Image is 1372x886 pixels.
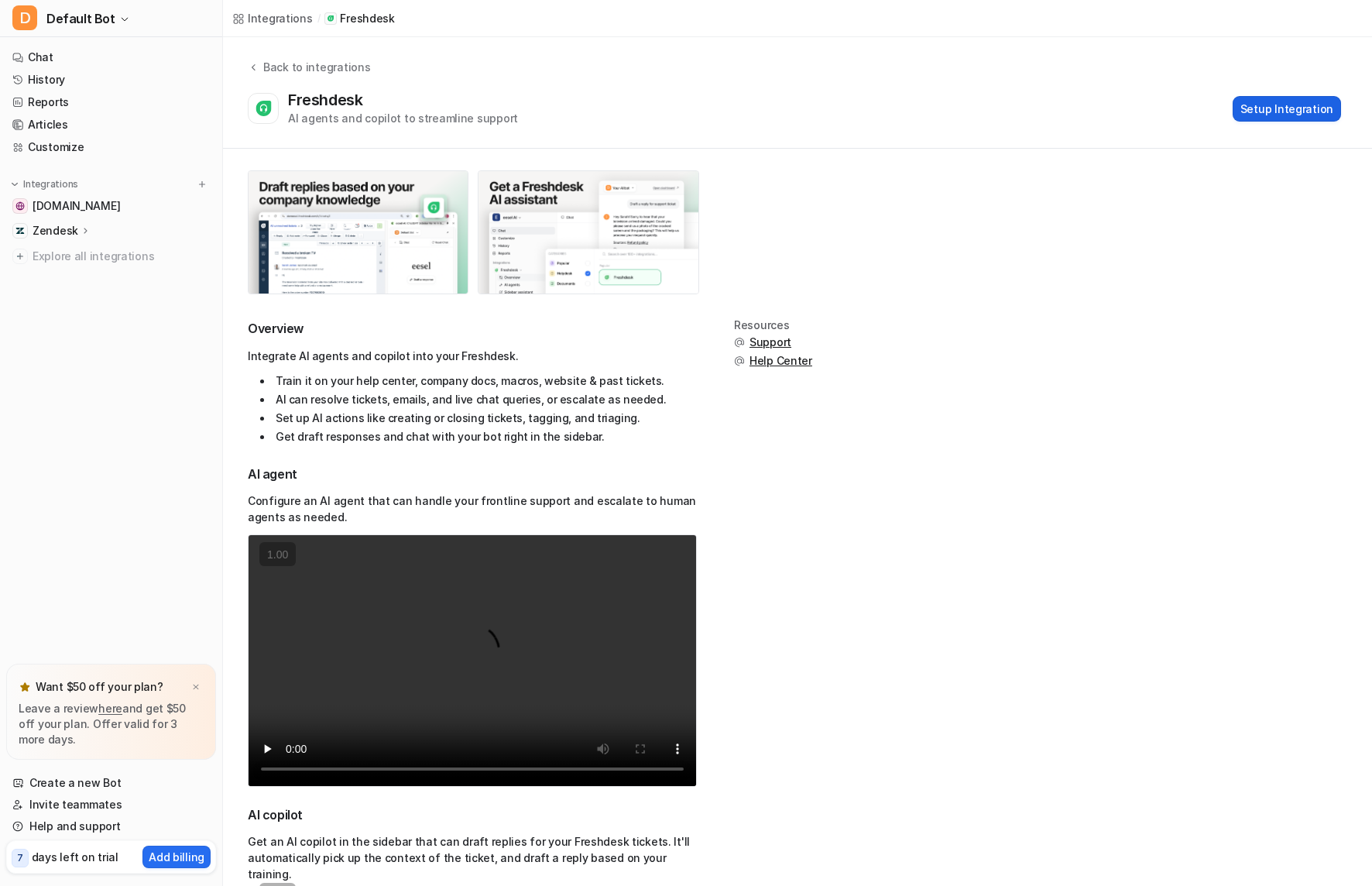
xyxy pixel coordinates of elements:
[36,679,163,695] p: Want $50 off your plan?
[288,91,369,109] div: Freshdesk
[197,179,208,190] img: menu_add.svg
[248,805,697,824] h3: AI copilot
[734,337,745,348] img: support.svg
[734,335,812,350] button: Support
[33,244,210,269] span: Explore all integrations
[19,701,204,747] p: Leave a review and get $50 off your plan. Offer valid for 3 more days.
[9,179,20,190] img: expand menu
[19,681,31,693] img: star
[248,59,370,91] button: Back to integrations
[32,849,118,865] p: days left on trial
[749,353,812,369] span: Help Center
[232,10,313,26] a: Integrations
[734,319,812,331] div: Resources
[23,178,78,191] p: Integrations
[6,91,216,113] a: Reports
[317,12,321,26] span: /
[260,428,697,446] li: Get draft responses and chat with your bot right in the sidebar.
[288,110,518,126] div: AI agents and copilot to streamline support
[6,46,216,68] a: Chat
[734,355,745,366] img: support.svg
[6,69,216,91] a: History
[6,246,216,267] a: Explore all integrations
[1233,96,1341,122] button: Setup Integration
[340,11,394,26] p: Freshdesk
[12,5,37,30] span: D
[248,10,313,26] div: Integrations
[260,372,697,390] li: Train it on your help center, company docs, macros, website & past tickets.
[33,198,120,214] span: [DOMAIN_NAME]
[248,493,697,525] p: Configure an AI agent that can handle your frontline support and escalate to human agents as needed.
[260,409,697,428] li: Set up AI actions like creating or closing tickets, tagging, and triaging.
[142,846,211,868] button: Add billing
[15,201,25,211] img: manyfolds.de
[12,249,28,264] img: explore all integrations
[324,11,394,26] a: Freshdesk
[6,177,83,192] button: Integrations
[6,772,216,794] a: Create a new Bot
[248,347,697,446] div: Integrate AI agents and copilot into your Freshdesk.
[248,465,697,483] h3: AI agent
[260,390,697,409] li: AI can resolve tickets, emails, and live chat queries, or escalate as needed.
[248,833,697,882] p: Get an AI copilot in the sidebar that can draft replies for your Freshdesk tickets. It'll automat...
[15,226,25,235] img: Zendesk
[98,702,122,715] a: here
[6,794,216,816] a: Invite teammates
[149,849,204,865] p: Add billing
[734,353,812,369] button: Help Center
[6,816,216,837] a: Help and support
[6,195,216,217] a: manyfolds.de[DOMAIN_NAME]
[17,851,23,865] p: 7
[191,682,201,692] img: x
[6,136,216,158] a: Customize
[33,223,78,239] p: Zendesk
[46,8,115,29] span: Default Bot
[248,319,697,338] h2: Overview
[749,335,791,350] span: Support
[259,59,370,75] div: Back to integrations
[248,534,697,787] video: Your browser does not support the video tag.
[6,114,216,136] a: Articles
